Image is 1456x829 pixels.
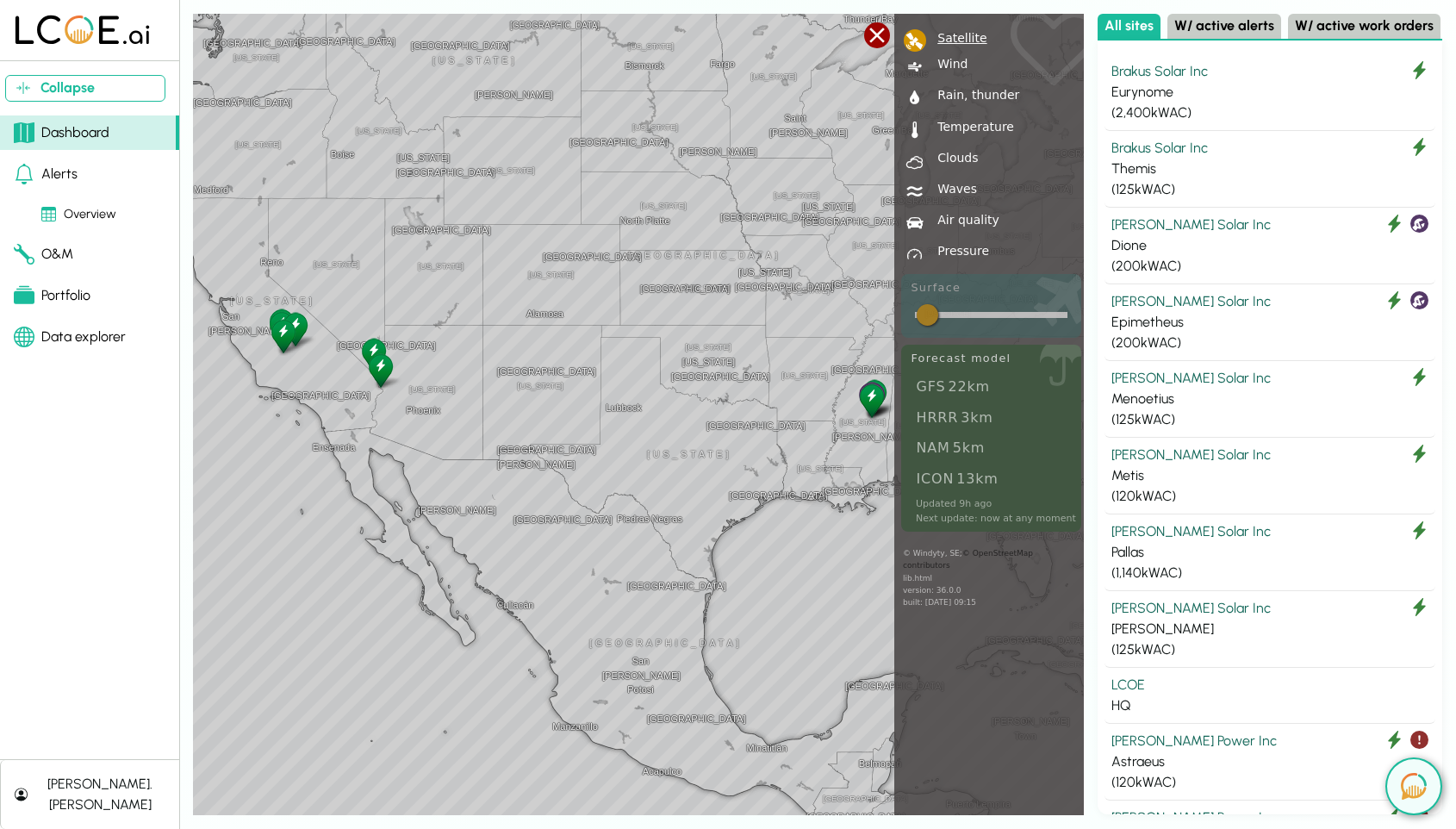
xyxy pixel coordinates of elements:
div: Overview [41,205,116,224]
button: [PERSON_NAME] Solar Inc Menoetius (125kWAC) [1104,361,1435,438]
div: Metis [1111,465,1428,486]
button: [PERSON_NAME] Solar Inc Metis (120kWAC) [1104,438,1435,514]
div: ( 120 kWAC) [1111,486,1428,507]
div: Data explorer [14,327,126,347]
button: W/ active work orders [1288,14,1440,39]
div: Eurynome [365,351,395,390]
div: Epimetheus [857,379,887,418]
div:  [904,29,926,52]
div: Forecast model [911,353,1077,365]
div: Portfolio [14,285,90,306]
div: Themis [1111,159,1428,179]
img: open chat [1401,773,1427,800]
button: W/ active alerts [1167,14,1281,39]
div: Pallas [1111,542,1428,563]
div: Menoetius [358,335,389,374]
div:  [904,87,926,109]
button: [PERSON_NAME] Solar Inc [PERSON_NAME] (125kWAC) [1104,591,1435,668]
button: [PERSON_NAME] Solar Inc Dione (200kWAC) [1104,208,1435,284]
button: [PERSON_NAME] Solar Inc Pallas (1,140kWAC) [1104,514,1435,591]
div: Helios [268,316,298,355]
button: Brakus Solar Inc Eurynome (2,400kWAC) [1104,54,1435,131]
div: Temperature [930,121,1014,133]
div: Eurynome [1111,82,1428,103]
div: LCOE [1111,675,1428,695]
div: | [904,56,926,78]
div: Alerts [14,164,78,184]
button: LCOE HQ [1104,668,1435,724]
div: Dione [856,379,886,418]
div:  [904,118,926,140]
div: Wind [930,58,968,70]
div: Hyperion [859,377,889,415]
div: O&M [14,244,73,265]
div: Dashboard [14,122,109,143]
div: Clouds [930,152,979,164]
div: Dione [1111,235,1428,256]
div: [PERSON_NAME] Solar Inc [1111,598,1428,619]
div:  [904,211,926,234]
div: Satellite [930,32,987,44]
div: [PERSON_NAME].[PERSON_NAME] [34,774,165,815]
div: Pressure [930,245,990,257]
div: Metis [280,309,310,348]
div: 7 [904,149,926,171]
div: ( 125 kWAC) [1111,639,1428,660]
div: Rain, thunder [930,89,1020,101]
div: ( 200 kWAC) [1111,333,1428,353]
div: Clymene [266,309,296,347]
a: © OpenStreetMap contributors [903,549,1033,570]
div:  [904,242,926,265]
div: HQ [1111,695,1428,716]
div: ( 2,400 kWAC) [1111,103,1428,123]
div: [PERSON_NAME] Solar Inc [1111,521,1428,542]
div: ( 120 kWAC) [1111,772,1428,793]
button: All sites [1098,14,1160,39]
div: Themis [856,381,887,420]
div: Air quality [930,214,999,226]
div: [PERSON_NAME] Power Inc [1111,731,1428,751]
button: [PERSON_NAME] Solar Inc Epimetheus (200kWAC) [1104,284,1435,361]
button: Collapse [5,75,165,102]
div: © Windyty, SE; [894,539,1088,618]
div: ( 1,140 kWAC) [1111,563,1428,583]
div: ( 125 kWAC) [1111,409,1428,430]
div: [PERSON_NAME] [1111,619,1428,639]
div: Brakus Solar Inc [1111,61,1428,82]
div:  [904,180,926,203]
div: Brakus Solar Inc [1111,138,1428,159]
div: ( 125 kWAC) [1111,179,1428,200]
div: [PERSON_NAME] Power Inc [1111,807,1428,828]
button: [PERSON_NAME] Power Inc Astraeus (120kWAC) [1104,724,1435,801]
div: [PERSON_NAME] Solar Inc [1111,215,1428,235]
button: Brakus Solar Inc Themis (125kWAC) [1104,131,1435,208]
div: Epimetheus [1111,312,1428,333]
div: Updated 9h ago [905,499,1077,508]
div: [PERSON_NAME] Solar Inc [1111,445,1428,465]
div: Eurybia [266,306,296,345]
div: [PERSON_NAME] Solar Inc [1111,368,1428,389]
div: ( 200 kWAC) [1111,256,1428,277]
div: Waves [930,183,977,195]
div: Menoetius [1111,389,1428,409]
span: lib.html version: 36.0.0 built: [DATE] 09:15 [903,574,976,608]
div: Next update: now at any moment [905,514,1077,523]
div: [PERSON_NAME] Solar Inc [1111,291,1428,312]
div: Astraeus [1111,751,1428,772]
div: Select site list category [1098,14,1442,41]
